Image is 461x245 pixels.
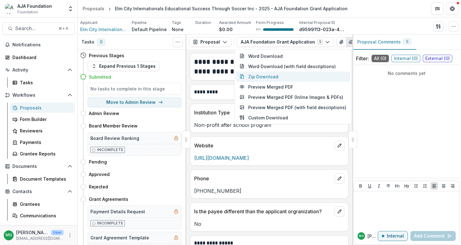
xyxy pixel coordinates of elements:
div: Payments [20,139,70,146]
div: AJA Foundation [17,3,52,9]
div: Communications [20,212,70,219]
div: Form Builder [20,116,70,122]
span: Workflows [12,93,65,98]
a: Grantee Reports [10,149,75,159]
span: All ( 0 ) [372,55,389,62]
button: Open entity switcher [66,2,75,15]
a: Document Templates [10,174,75,184]
button: Bullet List [412,182,420,190]
button: AJA Foundation Grant Application1 [237,37,334,47]
p: Form Progress [256,20,284,25]
p: Filter: [356,55,369,62]
p: Pipeline [132,20,147,25]
button: edit [335,206,345,216]
div: ⌘ + K [57,25,70,32]
p: Internal Proposal ID [299,20,335,25]
a: Communications [10,210,75,221]
button: Align Center [440,182,447,190]
nav: breadcrumb [80,4,350,13]
button: Get Help [446,2,459,15]
button: View Attached Files [336,37,346,47]
span: Documents [12,164,65,169]
button: Expand Previous 1 Stages [88,61,160,71]
button: Partners [431,2,444,15]
a: Dashboard [2,52,75,62]
p: [PHONE_NUMBER] [194,187,345,195]
button: Strike [385,182,392,190]
a: Elm City Internationals Educational Success Through Soccer Inc [80,26,127,33]
a: Tasks [10,77,75,88]
h4: Submitted [89,74,111,80]
h4: Admin Review [89,110,119,117]
button: Move to Admin Review [88,97,181,107]
span: Internal ( 0 ) [391,55,420,62]
h5: Board Review Ranking [90,135,139,141]
button: Open Documents [2,161,75,171]
span: Activity [12,67,65,73]
p: Internal [387,233,404,239]
button: edit [335,141,345,150]
button: Proposal [189,37,231,47]
button: Italicize [375,182,383,190]
button: Notifications [2,40,75,50]
a: Proposals [10,103,75,113]
p: User [51,230,64,235]
span: Notifications [12,42,72,48]
h4: Grant Agreements [89,196,128,202]
p: 97 % [256,27,261,32]
div: Grantees [20,201,70,207]
span: 0 [406,39,409,44]
h4: Board Member Review [89,122,138,129]
div: Proposals [20,104,70,111]
div: Elm City Internationals Educational Success Through Soccer Inc - 2025 - AJA Foundation Grant Appl... [115,5,348,12]
a: Form Builder [10,114,75,124]
div: Mariluz Garcia [359,234,364,238]
div: Proposals [83,5,104,12]
img: AJA Foundation [5,4,15,14]
span: Foundation [17,9,38,15]
button: edit [335,173,345,183]
p: Awarded Amount [219,20,251,25]
h5: Grant Agreement Template [90,234,149,241]
button: Align Left [431,182,438,190]
span: External ( 0 ) [423,55,452,62]
p: No [194,220,345,228]
p: $0.00 [219,26,233,33]
p: Incomplete [97,147,123,153]
p: Tags [172,20,181,25]
p: Is the payee different than the applicant orgranization? [194,208,332,215]
div: Tasks [20,79,70,86]
p: d9599113-023a-491f-a8b1-9234476334a4 [299,26,346,33]
button: Heading 2 [403,182,410,190]
p: [EMAIL_ADDRESS][DOMAIN_NAME] [16,236,64,241]
span: Search... [15,25,55,31]
h3: Tasks [81,39,94,45]
button: Open Contacts [2,187,75,196]
button: Align Right [449,182,456,190]
a: Proposals [80,4,107,13]
button: Underline [366,182,373,190]
p: Applicant [80,20,98,25]
button: Open Activity [2,65,75,75]
h4: Approved [89,171,110,178]
p: [PERSON_NAME] [367,233,378,239]
button: Open Data & Reporting [2,223,75,233]
div: Dashboard [12,54,70,61]
p: Website [194,142,332,149]
div: Mariluz Garcia [6,233,12,237]
a: Payments [10,137,75,147]
h4: Pending [89,159,107,165]
button: Ordered List [421,182,429,190]
p: Default Pipeline [132,26,167,33]
h5: No tasks to complete in this stage [90,86,179,92]
div: Document Templates [20,176,70,182]
p: Duration [195,20,211,25]
button: Open Workflows [2,90,75,100]
button: Heading 1 [394,182,401,190]
p: No comments yet [356,70,457,76]
span: 0 [97,39,105,46]
p: Institution Type [194,109,332,116]
h4: Rejected [89,183,108,190]
a: Reviewers [10,126,75,136]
